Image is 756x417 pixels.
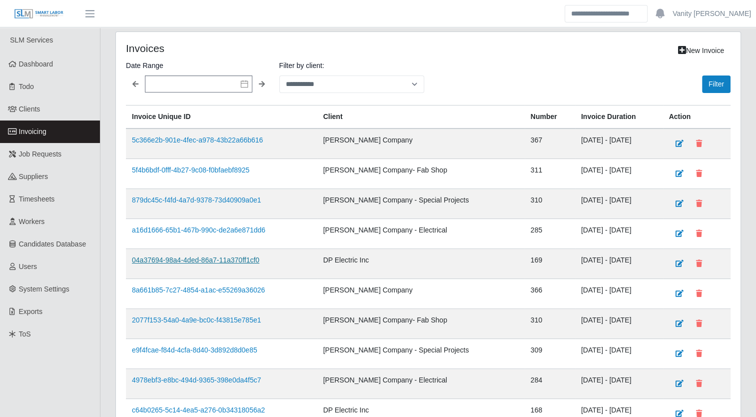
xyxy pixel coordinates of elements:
td: 366 [525,279,575,309]
a: 5c366e2b-901e-4fec-a978-43b22a66b616 [132,136,263,144]
span: Timesheets [19,195,55,203]
td: [PERSON_NAME] Company - Special Projects [317,189,525,219]
a: 879dc45c-f4fd-4a7d-9378-73d40909a0e1 [132,196,261,204]
td: [DATE] - [DATE] [575,128,663,159]
td: [PERSON_NAME] Company [317,128,525,159]
a: 04a37694-98a4-4ded-86a7-11a370ff1cf0 [132,256,259,264]
a: a16d1666-65b1-467b-990c-de2a6e871dd6 [132,226,265,234]
td: 169 [525,249,575,279]
td: DP Electric Inc [317,249,525,279]
td: [DATE] - [DATE] [575,369,663,399]
td: 311 [525,159,575,189]
button: Filter [702,75,731,93]
span: Dashboard [19,60,53,68]
a: c64b0265-5c14-4ea5-a276-0b34318056a2 [132,406,265,414]
th: Client [317,105,525,129]
td: [DATE] - [DATE] [575,189,663,219]
a: 4978ebf3-e8bc-494d-9365-398e0da4f5c7 [132,376,261,384]
th: Invoice Unique ID [126,105,317,129]
td: [DATE] - [DATE] [575,339,663,369]
span: Todo [19,82,34,90]
span: Invoicing [19,127,46,135]
td: [PERSON_NAME] Company- Fab Shop [317,159,525,189]
th: Number [525,105,575,129]
td: 309 [525,339,575,369]
td: [PERSON_NAME] Company - Electrical [317,219,525,249]
td: [PERSON_NAME] Company - Electrical [317,369,525,399]
h4: Invoices [126,42,369,54]
td: 285 [525,219,575,249]
span: Users [19,262,37,270]
label: Date Range [126,59,271,71]
td: 310 [525,189,575,219]
a: 5f4b6bdf-0fff-4b27-9c08-f0bfaebf8925 [132,166,249,174]
td: [DATE] - [DATE] [575,279,663,309]
a: e9f4fcae-f84d-4cfa-8d40-3d892d8d0e85 [132,346,257,354]
td: 367 [525,128,575,159]
td: 310 [525,309,575,339]
a: New Invoice [672,42,731,59]
td: [PERSON_NAME] Company- Fab Shop [317,309,525,339]
span: ToS [19,330,31,338]
span: Candidates Database [19,240,86,248]
a: Vanity [PERSON_NAME] [673,8,751,19]
td: [PERSON_NAME] Company [317,279,525,309]
td: 284 [525,369,575,399]
td: [DATE] - [DATE] [575,249,663,279]
img: SLM Logo [14,8,64,19]
label: Filter by client: [279,59,425,71]
span: SLM Services [10,36,53,44]
td: [DATE] - [DATE] [575,159,663,189]
input: Search [565,5,648,22]
th: Action [663,105,731,129]
a: 2077f153-54a0-4a9e-bc0c-f43815e785e1 [132,316,261,324]
td: [DATE] - [DATE] [575,309,663,339]
span: System Settings [19,285,69,293]
span: Workers [19,217,45,225]
a: 8a661b85-7c27-4854-a1ac-e55269a36026 [132,286,265,294]
td: [DATE] - [DATE] [575,219,663,249]
th: Invoice Duration [575,105,663,129]
span: Suppliers [19,172,48,180]
td: [PERSON_NAME] Company - Special Projects [317,339,525,369]
span: Job Requests [19,150,62,158]
span: Exports [19,307,42,315]
span: Clients [19,105,40,113]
